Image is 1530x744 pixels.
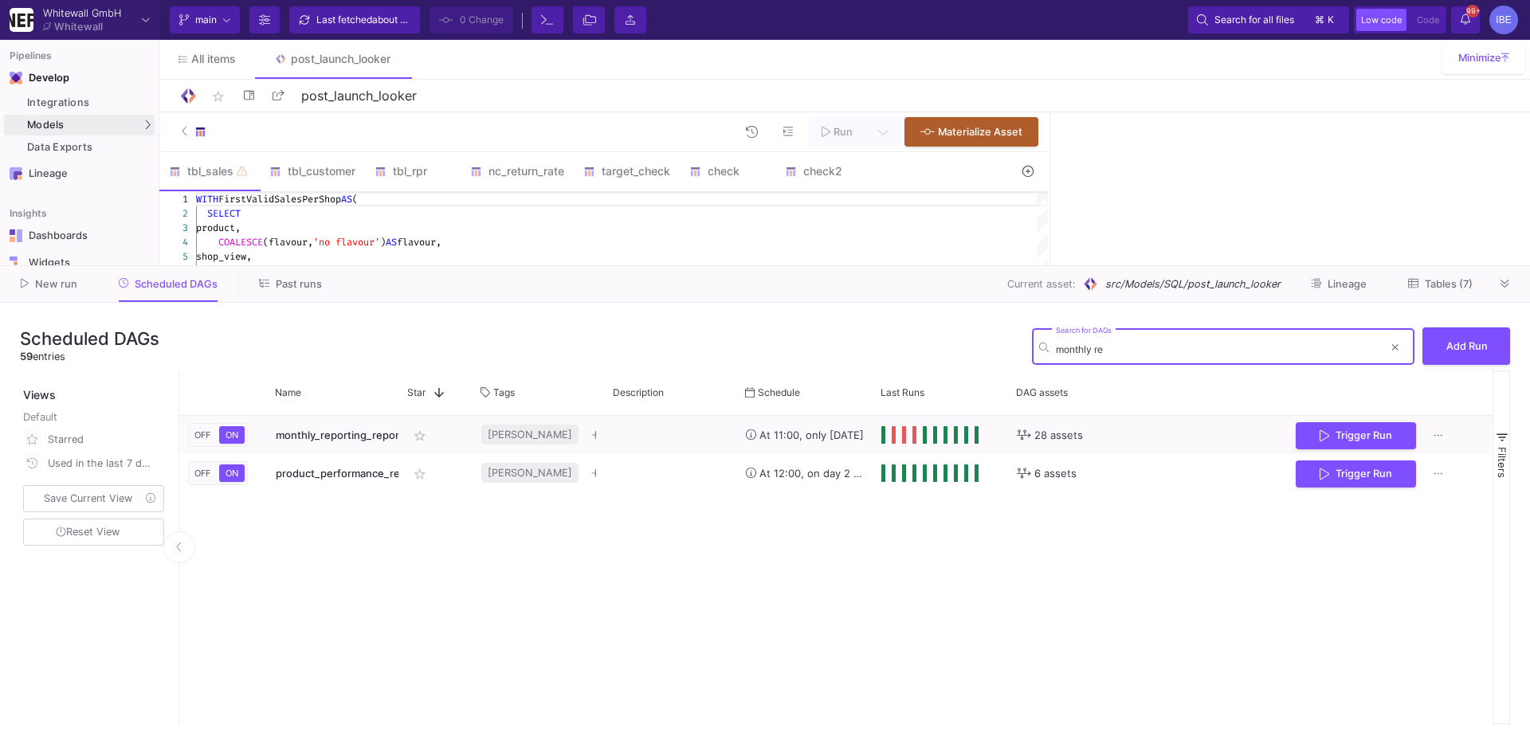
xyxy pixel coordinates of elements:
[1446,340,1488,352] span: Add Run
[1336,429,1392,441] span: Trigger Run
[10,229,22,242] img: Navigation icon
[493,386,515,398] span: Tags
[881,386,924,398] span: Last Runs
[178,86,198,106] img: Logo
[219,426,245,444] button: ON
[1451,6,1480,33] button: 99+
[1296,460,1416,488] button: Trigger Run
[44,492,132,504] span: Save Current View
[583,166,595,178] img: SQL-Model type child icon
[191,464,214,482] button: OFF
[195,8,217,32] span: main
[29,167,132,180] div: Lineage
[1485,6,1518,34] button: IBE
[20,452,167,476] button: Used in the last 7 days
[1315,10,1324,29] span: ⌘
[10,167,22,180] img: Navigation icon
[746,455,864,492] div: At 12:00, on day 2 of the month
[4,92,155,113] a: Integrations
[410,426,430,445] mat-icon: star_border
[269,166,281,178] img: SQL-Model type child icon
[397,236,441,249] span: flavour,
[170,6,240,33] button: main
[218,264,241,277] span: date
[20,328,159,349] h3: Scheduled DAGs
[20,370,171,403] div: Views
[1389,272,1492,296] button: Tables (7)
[375,166,386,178] img: SQL-Model type child icon
[218,236,263,249] span: COALESCE
[27,96,151,109] div: Integrations
[4,65,155,91] mat-expansion-panel-header: Navigation iconDevelop
[904,117,1038,147] button: Materialize Asset
[1056,343,1383,355] input: Search...
[27,119,65,131] span: Models
[4,250,155,276] a: Navigation iconWidgets
[1412,9,1444,31] button: Code
[269,165,355,178] div: tbl_customer
[179,454,1493,492] div: Press SPACE to select this row.
[29,229,132,242] div: Dashboards
[1105,276,1281,292] span: src/Models/SQL/post_launch_looker
[209,87,228,106] mat-icon: star_border
[194,126,206,138] img: SQL-Model type child icon
[179,416,1493,454] div: Press SPACE to select this row.
[785,165,861,178] div: check2
[1361,14,1402,25] span: Low code
[410,464,430,484] mat-icon: star_border
[613,386,664,398] span: Description
[4,161,155,186] a: Navigation iconLineage
[240,272,341,296] button: Past runs
[276,429,409,441] span: monthly_reporting_reports
[1016,386,1068,398] span: DAG assets
[488,454,572,491] span: [PERSON_NAME]
[48,452,155,476] div: Used in the last 7 days
[159,249,188,264] div: 5
[23,519,164,546] button: Reset View
[1356,9,1406,31] button: Low code
[23,485,164,512] button: Save Current View
[689,165,766,178] div: check
[274,53,288,66] img: Tab icon
[196,193,218,206] span: WITH
[222,468,241,479] span: ON
[35,278,77,290] span: New run
[1082,276,1099,292] img: SQL Model
[20,349,159,364] div: entries
[375,165,451,178] div: tbl_rpr
[196,250,252,263] span: shop_view,
[938,126,1022,138] span: Materialize Asset
[20,350,33,362] span: 59
[1425,278,1473,290] span: Tables (7)
[29,256,132,269] div: Widgets
[100,272,237,296] button: Scheduled DAGs
[746,417,864,454] div: At 11:00, only [DATE]
[372,14,453,25] span: about 3 hours ago
[1188,6,1349,33] button: Search for all files⌘k
[48,428,155,452] div: Starred
[470,166,482,178] img: SQL-Model type child icon
[758,386,800,398] span: Schedule
[1310,10,1340,29] button: ⌘k
[207,207,241,220] span: SELECT
[169,165,250,178] div: tbl_sales
[218,193,341,206] span: FirstValidSalesPerShop
[291,53,390,65] div: post_launch_looker
[196,192,197,206] textarea: Editor content;Press Alt+F1 for Accessibility Options.
[1292,272,1386,296] button: Lineage
[159,221,188,235] div: 3
[1328,278,1367,290] span: Lineage
[1417,14,1439,25] span: Code
[10,8,33,32] img: YZ4Yr8zUCx6JYM5gIgaTIQYeTXdcwQjnYC8iZtTV.png
[191,429,214,441] span: OFF
[10,72,22,84] img: Navigation icon
[275,386,301,398] span: Name
[1422,327,1510,365] button: Add Run
[159,206,188,221] div: 2
[191,426,214,444] button: OFF
[191,468,214,479] span: OFF
[219,464,245,482] button: ON
[29,72,53,84] div: Develop
[222,429,241,441] span: ON
[341,193,352,206] span: AS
